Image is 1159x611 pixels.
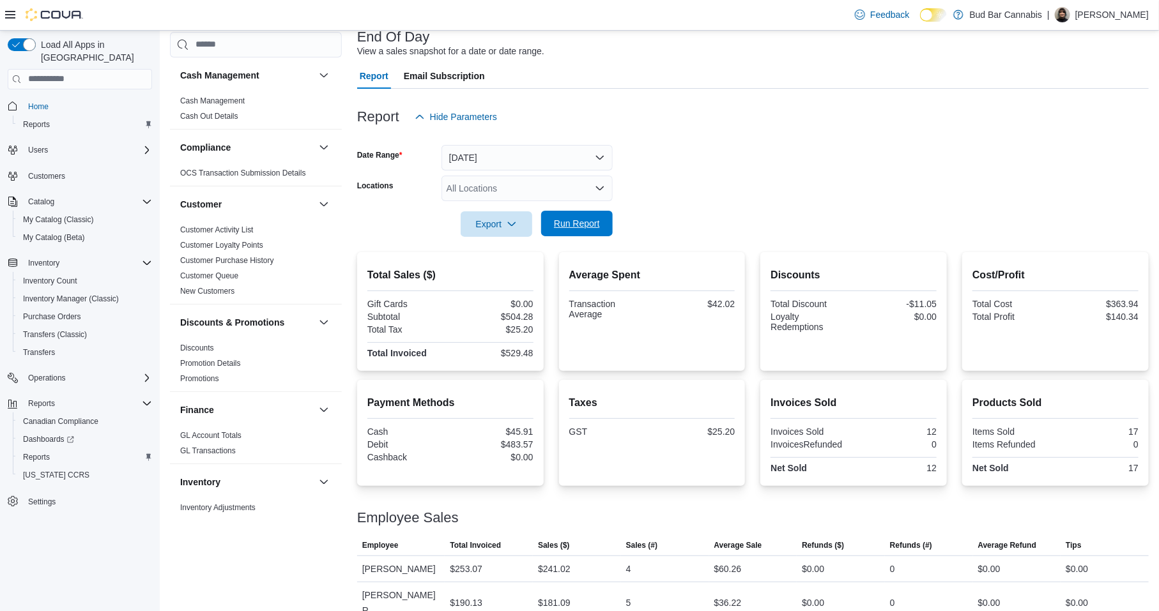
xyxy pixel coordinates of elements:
span: Customer Loyalty Points [180,240,263,250]
div: $0.00 [453,299,533,309]
div: Cash Management [170,93,342,129]
h3: Finance [180,404,214,416]
div: Discounts & Promotions [170,340,342,391]
div: $0.00 [978,595,1001,610]
a: Settings [23,494,61,509]
div: $483.57 [453,439,533,449]
div: Transaction Average [569,299,650,319]
span: Users [28,145,48,155]
button: Inventory [23,255,65,271]
h3: End Of Day [357,29,430,45]
a: Purchase Orders [18,309,86,324]
div: 0 [1058,439,1139,449]
div: [PERSON_NAME] [357,556,445,582]
span: Dashboards [23,434,74,444]
div: 0 [890,595,895,610]
div: $42.02 [654,299,735,309]
span: [US_STATE] CCRS [23,470,89,480]
div: Customer [170,222,342,304]
span: Inventory Count [23,276,77,286]
button: Operations [3,369,157,387]
a: [US_STATE] CCRS [18,467,95,483]
span: Export [468,211,525,237]
span: Inventory Manager (Classic) [18,291,152,306]
div: 4 [626,561,631,577]
span: Customer Purchase History [180,255,274,266]
span: Load All Apps in [GEOGRAPHIC_DATA] [36,38,152,64]
button: Inventory Count [13,272,157,290]
button: Hide Parameters [410,104,502,130]
div: $190.13 [450,595,482,610]
a: Feedback [850,2,914,27]
a: New Customers [180,287,234,296]
span: Hide Parameters [430,110,497,123]
h2: Invoices Sold [771,395,937,411]
div: Marisa J [1055,7,1070,22]
button: Customer [316,197,332,212]
a: Discounts [180,343,214,352]
span: Run Report [554,217,600,230]
button: Home [3,97,157,116]
div: GST [569,426,650,437]
div: 0 [856,439,937,449]
button: Customer [180,198,314,211]
span: Transfers (Classic) [23,329,87,340]
span: Sales ($) [538,540,569,550]
h3: Compliance [180,141,231,154]
a: Customer Purchase History [180,256,274,265]
div: Gift Cards [367,299,448,309]
span: Washington CCRS [18,467,152,483]
span: Operations [28,373,66,383]
span: My Catalog (Beta) [23,232,85,243]
button: Reports [13,448,157,466]
button: My Catalog (Beta) [13,229,157,246]
div: 0 [890,561,895,577]
h2: Products Sold [972,395,1139,411]
a: My Catalog (Beta) [18,230,90,245]
span: Total Invoiced [450,540,501,550]
a: Inventory Manager (Classic) [18,291,124,306]
div: Finance [170,428,342,464]
div: Loyalty Redemptions [771,312,851,332]
a: Customer Queue [180,271,238,280]
button: Inventory Manager (Classic) [13,290,157,308]
span: Reports [18,117,152,132]
span: Users [23,142,152,158]
button: Users [23,142,53,158]
button: Users [3,141,157,159]
h3: Report [357,109,399,124]
span: Home [23,98,152,114]
button: Inventory [180,476,314,488]
button: Operations [23,370,71,386]
div: Total Tax [367,324,448,335]
button: Customers [3,167,157,185]
a: GL Transactions [180,446,236,455]
button: Open list of options [595,183,605,193]
img: Cova [26,8,83,21]
button: Inventory [316,474,332,490]
a: Inventory Count [18,273,82,289]
span: Catalog [28,197,54,207]
nav: Complex example [8,92,152,544]
span: Average Sale [714,540,762,550]
button: Reports [3,395,157,412]
div: $0.00 [856,312,937,322]
button: Finance [180,404,314,416]
span: GL Transactions [180,446,236,456]
span: Promotion Details [180,358,241,368]
div: -$11.05 [856,299,937,309]
span: Customers [28,171,65,181]
span: Customer Activity List [180,225,254,235]
h3: Inventory [180,476,220,488]
h2: Cost/Profit [972,268,1139,283]
span: Inventory [28,258,59,268]
div: $529.48 [453,348,533,358]
a: Reports [18,117,55,132]
div: $0.00 [1066,561,1088,577]
span: Transfers [23,347,55,358]
button: Reports [23,396,60,411]
div: 17 [1058,463,1139,473]
div: $60.26 [714,561,742,577]
a: Transfers [18,345,60,360]
span: OCS Transaction Submission Details [180,168,306,178]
